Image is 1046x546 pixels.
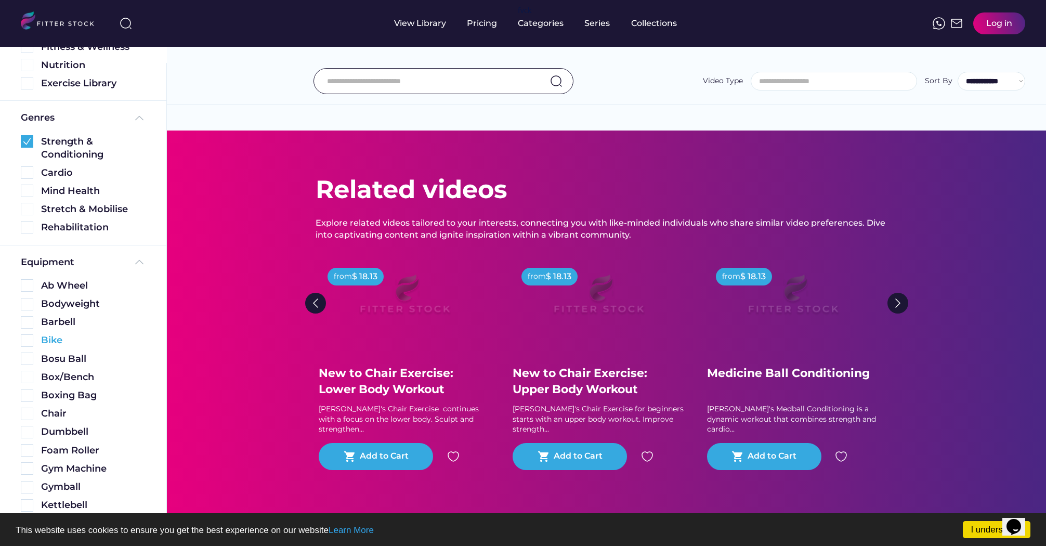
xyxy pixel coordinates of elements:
[641,450,653,463] img: heart.svg
[950,17,963,30] img: Frame%2051.svg
[41,334,146,347] div: Bike
[360,450,409,463] div: Add to Cart
[41,135,146,161] div: Strength & Conditioning
[394,18,446,29] div: View Library
[835,450,847,463] img: heart.svg
[21,426,33,438] img: Rectangle%205126.svg
[21,316,33,329] img: Rectangle%205126.svg
[41,353,146,366] div: Bosu Ball
[21,353,33,365] img: Rectangle%205126.svg
[133,112,146,124] img: Frame%20%285%29.svg
[133,256,146,268] img: Frame%20%285%29.svg
[1002,504,1036,536] iframe: chat widget
[41,480,146,493] div: Gymball
[925,76,952,86] div: Sort By
[518,18,564,29] div: Categories
[550,75,563,87] img: search-normal.svg
[21,334,33,347] img: Rectangle%205126.svg
[703,76,743,86] div: Video Type
[21,166,33,179] img: Rectangle%205126.svg
[722,271,740,282] div: from
[41,297,146,310] div: Bodyweight
[21,111,55,124] div: Genres
[319,366,490,398] div: New to Chair Exercise: Lower Body Workout
[447,450,460,463] img: heart.svg
[41,279,146,292] div: Ab Wheel
[41,166,146,179] div: Cardio
[21,462,33,475] img: Rectangle%205126.svg
[887,293,908,314] img: Group%201000002322%20%281%29.svg
[41,444,146,457] div: Foam Roller
[316,217,898,241] div: Explore related videos tailored to your interests, connecting you with like-minded individuals wh...
[319,404,490,435] div: [PERSON_NAME]'s Chair Exercise continues with a focus on the lower body. Sculpt and strengthen...
[41,425,146,438] div: Dumbbell
[305,293,326,314] img: Group%201000002322%20%281%29.svg
[41,77,146,90] div: Exercise Library
[707,404,879,435] div: [PERSON_NAME]'s Medball Conditioning is a dynamic workout that combines strength and cardio...
[334,271,352,282] div: from
[21,203,33,215] img: Rectangle%205126.svg
[467,18,497,29] div: Pricing
[21,444,33,457] img: Rectangle%205126.svg
[41,221,146,234] div: Rehabilitation
[21,499,33,512] img: Rectangle%205126.svg
[21,298,33,310] img: Rectangle%205126.svg
[21,481,33,493] img: Rectangle%205126.svg
[21,221,33,233] img: Rectangle%205126.svg
[528,271,546,282] div: from
[538,450,550,463] button: shopping_cart
[329,525,374,535] a: Learn More
[41,203,146,216] div: Stretch & Mobilise
[986,18,1012,29] div: Log in
[532,262,665,336] img: Frame%2079%20%281%29.svg
[731,450,744,463] button: shopping_cart
[344,450,356,463] button: shopping_cart
[21,408,33,420] img: Rectangle%205126.svg
[41,389,146,402] div: Boxing Bag
[748,450,796,463] div: Add to Cart
[41,185,146,198] div: Mind Health
[513,366,684,398] div: New to Chair Exercise: Upper Body Workout
[21,11,103,33] img: LOGO.svg
[518,5,531,16] div: fvck
[513,404,684,435] div: [PERSON_NAME]'s Chair Exercise for beginners starts with an upper body workout. Improve strength...
[120,17,132,30] img: search-normal%203.svg
[21,371,33,383] img: Rectangle%205126.svg
[21,256,74,269] div: Equipment
[41,316,146,329] div: Barbell
[16,526,1030,535] p: This website uses cookies to ensure you get the best experience on our website
[631,18,677,29] div: Collections
[554,450,603,463] div: Add to Cart
[41,407,146,420] div: Chair
[21,135,33,148] img: Group%201000002360.svg
[21,279,33,292] img: Rectangle%205126.svg
[41,499,146,512] div: Kettlebell
[707,366,879,382] div: Medicine Ball Conditioning
[21,185,33,197] img: Rectangle%205126.svg
[41,462,146,475] div: Gym Machine
[933,17,945,30] img: meteor-icons_whatsapp%20%281%29.svg
[338,262,471,336] img: Frame%2079%20%281%29.svg
[584,18,610,29] div: Series
[41,371,146,384] div: Box/Bench
[963,521,1030,538] a: I understand!
[726,262,859,336] img: Frame%2079%20%281%29.svg
[316,172,507,207] div: Related videos
[41,41,146,54] div: Fitness & Wellness
[21,77,33,89] img: Rectangle%205126.svg
[21,59,33,71] img: Rectangle%205126.svg
[21,389,33,402] img: Rectangle%205126.svg
[41,59,146,72] div: Nutrition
